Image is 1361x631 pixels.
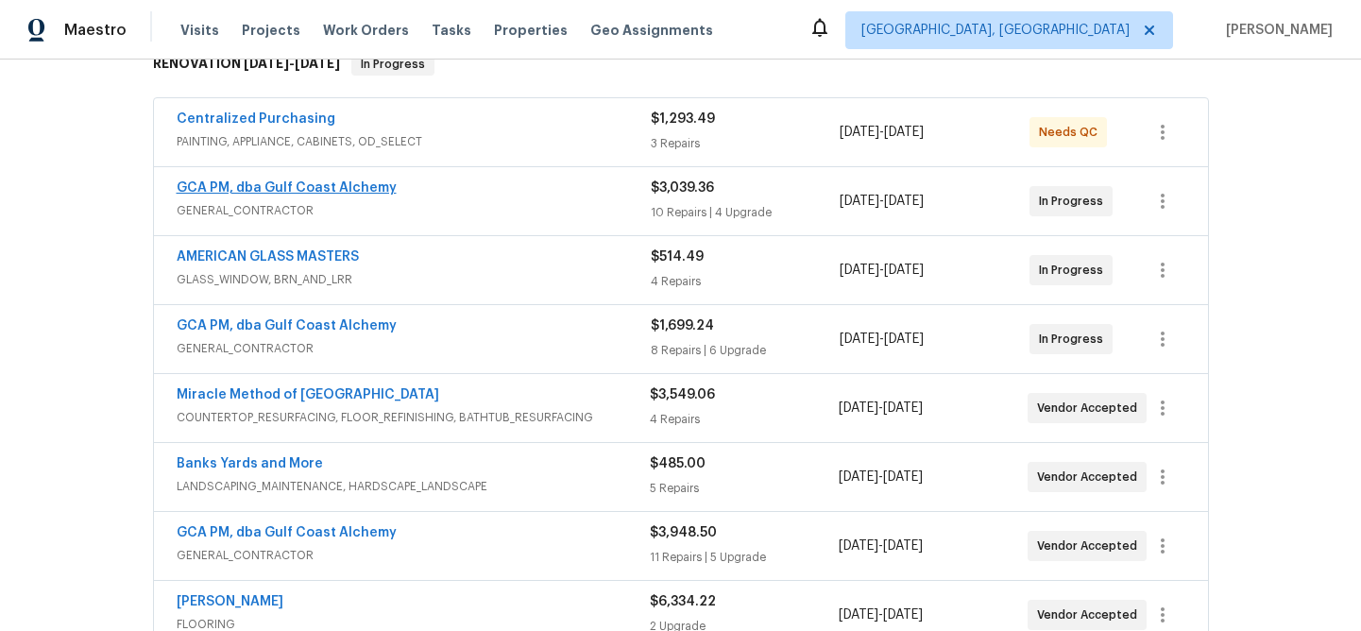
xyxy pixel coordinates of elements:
[651,272,841,291] div: 4 Repairs
[840,264,879,277] span: [DATE]
[1218,21,1333,40] span: [PERSON_NAME]
[650,595,716,608] span: $6,334.22
[884,333,924,346] span: [DATE]
[839,605,923,624] span: -
[839,399,923,418] span: -
[1037,537,1145,555] span: Vendor Accepted
[153,53,340,76] h6: RENOVATION
[840,330,924,349] span: -
[840,333,879,346] span: [DATE]
[861,21,1130,40] span: [GEOGRAPHIC_DATA], [GEOGRAPHIC_DATA]
[1037,605,1145,624] span: Vendor Accepted
[840,123,924,142] span: -
[177,270,651,289] span: GLASS_WINDOW, BRN_AND_LRR
[840,261,924,280] span: -
[651,181,714,195] span: $3,039.36
[651,203,841,222] div: 10 Repairs | 4 Upgrade
[177,477,650,496] span: LANDSCAPING_MAINTENANCE, HARDSCAPE_LANDSCAPE
[884,126,924,139] span: [DATE]
[147,34,1215,94] div: RENOVATION [DATE]-[DATE]In Progress
[432,24,471,37] span: Tasks
[177,526,397,539] a: GCA PM, dba Gulf Coast Alchemy
[1037,468,1145,486] span: Vendor Accepted
[244,57,340,70] span: -
[839,468,923,486] span: -
[64,21,127,40] span: Maestro
[650,388,715,401] span: $3,549.06
[242,21,300,40] span: Projects
[1039,123,1105,142] span: Needs QC
[650,548,839,567] div: 11 Repairs | 5 Upgrade
[651,112,715,126] span: $1,293.49
[651,319,714,333] span: $1,699.24
[177,132,651,151] span: PAINTING, APPLIANCE, CABINETS, OD_SELECT
[884,264,924,277] span: [DATE]
[494,21,568,40] span: Properties
[840,126,879,139] span: [DATE]
[177,112,335,126] a: Centralized Purchasing
[177,339,651,358] span: GENERAL_CONTRACTOR
[651,134,841,153] div: 3 Repairs
[883,401,923,415] span: [DATE]
[650,479,839,498] div: 5 Repairs
[177,201,651,220] span: GENERAL_CONTRACTOR
[177,546,650,565] span: GENERAL_CONTRACTOR
[177,595,283,608] a: [PERSON_NAME]
[883,539,923,553] span: [DATE]
[177,181,397,195] a: GCA PM, dba Gulf Coast Alchemy
[883,470,923,484] span: [DATE]
[839,608,878,622] span: [DATE]
[650,526,717,539] span: $3,948.50
[177,457,323,470] a: Banks Yards and More
[295,57,340,70] span: [DATE]
[840,192,924,211] span: -
[177,408,650,427] span: COUNTERTOP_RESURFACING, FLOOR_REFINISHING, BATHTUB_RESURFACING
[839,401,878,415] span: [DATE]
[177,388,439,401] a: Miracle Method of [GEOGRAPHIC_DATA]
[1039,261,1111,280] span: In Progress
[651,250,704,264] span: $514.49
[840,195,879,208] span: [DATE]
[177,250,359,264] a: AMERICAN GLASS MASTERS
[839,539,878,553] span: [DATE]
[1039,330,1111,349] span: In Progress
[883,608,923,622] span: [DATE]
[1037,399,1145,418] span: Vendor Accepted
[180,21,219,40] span: Visits
[884,195,924,208] span: [DATE]
[650,410,839,429] div: 4 Repairs
[177,319,397,333] a: GCA PM, dba Gulf Coast Alchemy
[353,55,433,74] span: In Progress
[839,470,878,484] span: [DATE]
[590,21,713,40] span: Geo Assignments
[651,341,841,360] div: 8 Repairs | 6 Upgrade
[323,21,409,40] span: Work Orders
[1039,192,1111,211] span: In Progress
[244,57,289,70] span: [DATE]
[839,537,923,555] span: -
[650,457,706,470] span: $485.00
